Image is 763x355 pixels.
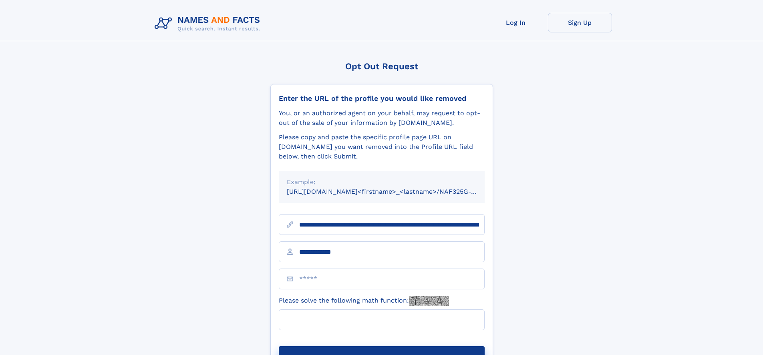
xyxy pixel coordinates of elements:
a: Sign Up [548,13,612,32]
div: Please copy and paste the specific profile page URL on [DOMAIN_NAME] you want removed into the Pr... [279,132,485,161]
label: Please solve the following math function: [279,296,449,306]
img: Logo Names and Facts [151,13,267,34]
a: Log In [484,13,548,32]
div: Opt Out Request [270,61,493,71]
div: Example: [287,177,477,187]
div: You, or an authorized agent on your behalf, may request to opt-out of the sale of your informatio... [279,108,485,128]
div: Enter the URL of the profile you would like removed [279,94,485,103]
small: [URL][DOMAIN_NAME]<firstname>_<lastname>/NAF325G-xxxxxxxx [287,188,500,195]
